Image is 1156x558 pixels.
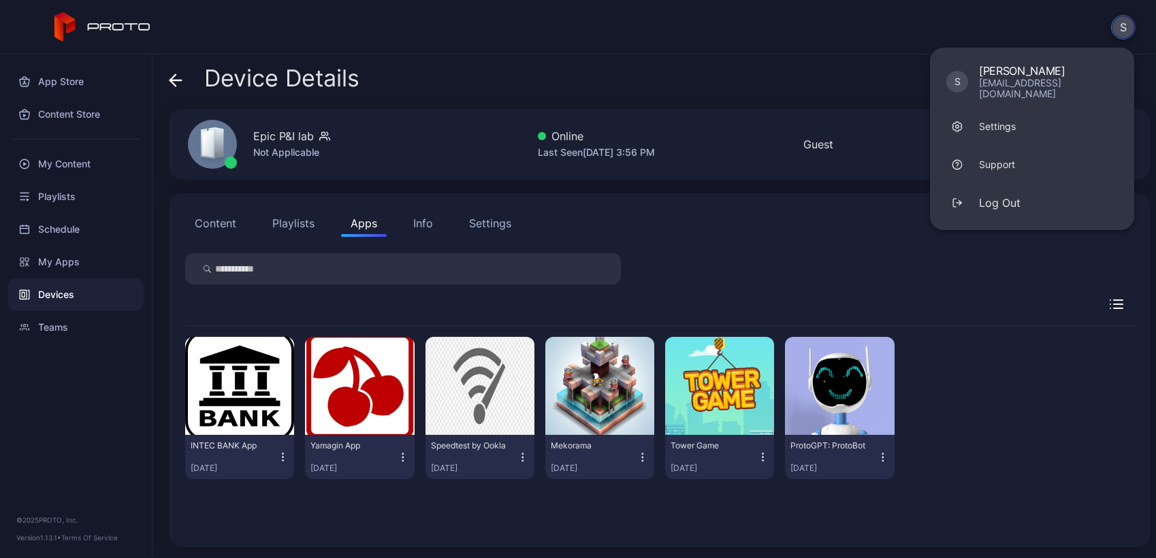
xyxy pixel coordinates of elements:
a: Terms Of Service [61,534,118,542]
a: Playlists [8,180,144,213]
div: [DATE] [551,463,637,474]
a: Teams [8,311,144,344]
div: Online [538,128,655,144]
span: Device Details [204,65,359,91]
button: Settings [460,210,521,237]
button: Content [185,210,246,237]
button: Apps [341,210,387,237]
button: Speedtest by Ookla[DATE] [431,440,529,474]
a: Content Store [8,98,144,131]
a: App Store [8,65,144,98]
div: Support [979,158,1015,171]
a: S[PERSON_NAME][EMAIL_ADDRESS][DOMAIN_NAME] [930,56,1134,108]
div: Epic P&I lab [253,128,314,144]
button: Yamagin App[DATE] [310,440,408,474]
div: [DATE] [431,463,517,474]
div: Settings [979,120,1016,133]
button: ProtoGPT: ProtoBot[DATE] [790,440,888,474]
div: Last Seen [DATE] 3:56 PM [538,144,655,161]
a: Settings [930,108,1134,146]
div: [DATE] [790,463,877,474]
div: Yamagin App [310,440,385,451]
div: Not Applicable [253,144,330,161]
button: Mekorama[DATE] [551,440,649,474]
button: Playlists [263,210,324,237]
a: Devices [8,278,144,311]
div: © 2025 PROTO, Inc. [16,514,135,525]
span: Version 1.13.1 • [16,534,61,542]
a: My Content [8,148,144,180]
a: My Apps [8,246,144,278]
div: [DATE] [671,463,757,474]
button: INTEC BANK App[DATE] [191,440,289,474]
div: Settings [469,215,511,231]
div: Tower Game [671,440,745,451]
div: [DATE] [191,463,277,474]
div: Guest [803,136,833,152]
div: ProtoGPT: ProtoBot [790,440,865,451]
a: Schedule [8,213,144,246]
div: Info [413,215,433,231]
a: Support [930,146,1134,184]
div: INTEC BANK App [191,440,266,451]
div: S [946,71,968,93]
div: [EMAIL_ADDRESS][DOMAIN_NAME] [979,78,1118,99]
div: Log Out [979,195,1021,211]
button: S [1111,15,1136,39]
div: [DATE] [310,463,397,474]
div: Speedtest by Ookla [431,440,506,451]
button: Tower Game[DATE] [671,440,769,474]
div: [PERSON_NAME] [979,64,1118,78]
div: Mekorama [551,440,626,451]
button: Info [404,210,443,237]
button: Log Out [930,184,1134,222]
